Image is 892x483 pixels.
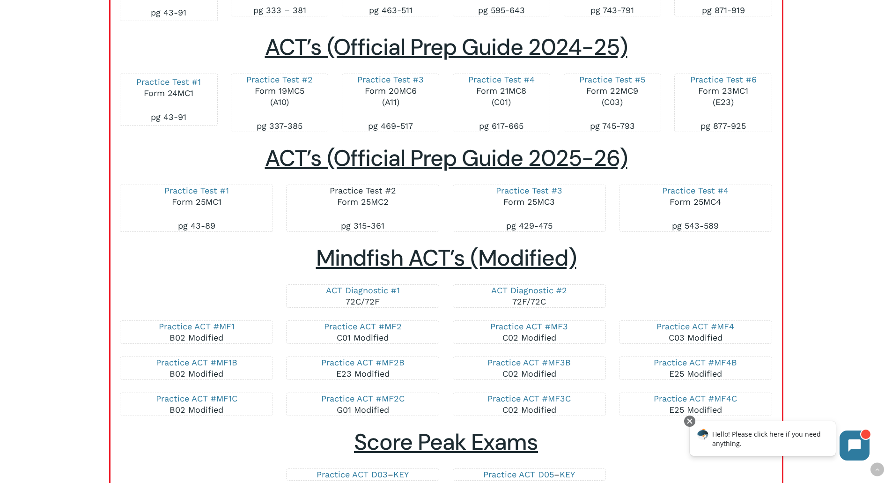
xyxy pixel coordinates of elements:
[296,220,429,231] p: pg 315-361
[130,111,207,123] p: pg 43-91
[490,321,568,331] a: Practice ACT #MF3
[330,186,396,195] a: Practice Test #2
[656,321,734,331] a: Practice ACT #MF4
[296,469,429,480] p: –
[241,5,318,16] p: pg 333 – 381
[265,32,627,62] span: ACT’s (Official Prep Guide 2024-25)
[130,220,263,231] p: pg 43-89
[296,185,429,220] p: Form 25MC2
[321,357,405,367] a: Practice ACT #MF2B
[629,321,762,343] p: C03 Modified
[629,393,762,416] p: E25 Modified
[468,74,535,84] a: Practice Test #4
[680,414,879,470] iframe: Chatbot
[463,220,596,231] p: pg 429-475
[463,469,596,480] p: –
[296,321,429,343] p: C01 Modified
[130,357,263,379] p: B02 Modified
[352,120,429,132] p: pg 469-517
[574,74,651,120] p: Form 22MC9 (C03)
[130,393,263,416] p: B02 Modified
[654,357,737,367] a: Practice ACT #MF4B
[690,74,757,84] a: Practice Test #6
[321,394,405,403] a: Practice ACT #MF2C
[316,243,576,273] span: Mindfish ACT’s (Modified)
[463,5,540,16] p: pg 595-643
[684,74,762,120] p: Form 23MC1 (E23)
[159,321,235,331] a: Practice ACT #MF1
[136,77,201,87] a: Practice Test #1
[463,285,596,307] p: 72F/72C
[352,5,429,16] p: pg 463-511
[463,185,596,220] p: Form 25MC3
[662,186,729,195] a: Practice Test #4
[265,143,627,173] span: ACT’s (Official Prep Guide 2025-26)
[629,185,762,220] p: Form 25MC4
[496,186,562,195] a: Practice Test #3
[326,285,400,295] a: ACT Diagnostic #1
[393,469,409,479] a: KEY
[296,285,429,307] p: 72C/72F
[246,74,313,84] a: Practice Test #2
[130,76,207,111] p: Form 24MC1
[463,357,596,379] p: C02 Modified
[579,74,645,84] a: Practice Test #5
[629,220,762,231] p: pg 543-589
[654,394,737,403] a: Practice ACT #MF4C
[574,5,651,16] p: pg 743-791
[684,5,762,16] p: pg 871-919
[684,120,762,132] p: pg 877-925
[463,120,540,132] p: pg 617-665
[357,74,424,84] a: Practice Test #3
[352,74,429,120] p: Form 20MC6 (A11)
[463,74,540,120] p: Form 21MC8 (C01)
[241,120,318,132] p: pg 337-385
[491,285,567,295] a: ACT Diagnostic #2
[463,393,596,416] p: C02 Modified
[463,321,596,343] p: C02 Modified
[296,357,429,379] p: E23 Modified
[156,357,237,367] a: Practice ACT #MF1B
[296,393,429,416] p: G01 Modified
[130,321,263,343] p: B02 Modified
[487,394,571,403] a: Practice ACT #MF3C
[487,357,571,367] a: Practice ACT #MF3B
[241,74,318,120] p: Form 19MC5 (A10)
[354,427,538,457] span: Score Peak Exams
[560,469,575,479] a: KEY
[130,7,207,18] p: pg 43-91
[324,321,402,331] a: Practice ACT #MF2
[574,120,651,132] p: pg 745-793
[156,394,237,403] a: Practice ACT #MF1C
[483,469,554,479] a: Practice ACT D05
[130,185,263,220] p: Form 25MC1
[629,357,762,379] p: E25 Modified
[317,469,388,479] a: Practice ACT D03
[164,186,229,195] a: Practice Test #1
